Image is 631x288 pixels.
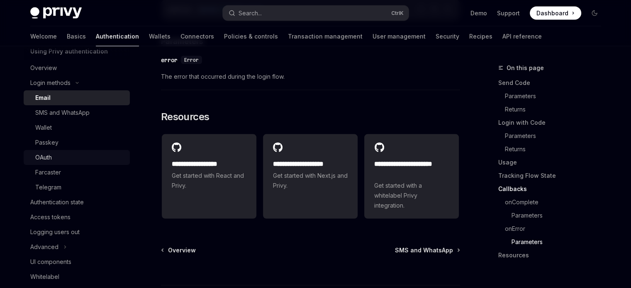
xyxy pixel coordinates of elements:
span: Ctrl K [391,10,404,17]
div: Farcaster [35,167,61,177]
img: dark logo [30,7,82,19]
a: Dashboard [530,7,581,20]
div: Whitelabel [30,272,59,282]
span: Overview [168,246,196,254]
div: Authentication state [30,197,84,207]
a: Access tokens [24,210,130,225]
a: Parameters [512,209,608,222]
a: Usage [498,156,608,169]
span: Dashboard [536,9,568,17]
a: Recipes [469,27,492,46]
div: OAuth [35,152,52,162]
a: User management [373,27,426,46]
div: Search... [239,8,262,18]
a: Parameters [512,235,608,249]
span: Get started with React and Privy. [172,171,246,191]
span: The error that occurred during the login flow. [161,72,460,82]
a: Email [24,90,130,105]
div: Email [35,93,51,103]
div: Overview [30,63,57,73]
a: OAuth [24,150,130,165]
a: Welcome [30,27,57,46]
a: Wallet [24,120,130,135]
a: Resources [498,249,608,262]
a: Overview [162,246,196,254]
div: Login methods [30,78,71,88]
a: onComplete [505,196,608,209]
a: Parameters [505,129,608,143]
a: Login with Code [498,116,608,129]
a: Policies & controls [224,27,278,46]
div: Advanced [30,242,58,252]
a: Wallets [149,27,171,46]
a: SMS and WhatsApp [24,105,130,120]
a: Authentication state [24,195,130,210]
a: Callbacks [498,182,608,196]
a: API reference [502,27,542,46]
a: Returns [505,143,608,156]
a: Logging users out [24,225,130,240]
a: Send Code [498,76,608,90]
span: SMS and WhatsApp [395,246,453,254]
span: Error [184,57,199,63]
a: Overview [24,61,130,75]
a: Support [497,9,520,17]
a: Farcaster [24,165,130,180]
span: Get started with a whitelabel Privy integration. [374,181,449,211]
div: Telegram [35,182,61,192]
div: Passkey [35,138,58,148]
a: Tracking Flow State [498,169,608,182]
a: Returns [505,103,608,116]
div: error [161,56,178,64]
div: UI components [30,257,71,267]
span: Resources [161,110,210,123]
a: Transaction management [288,27,363,46]
a: Basics [67,27,86,46]
span: On this page [507,63,544,73]
span: Get started with Next.js and Privy. [273,171,348,191]
a: Whitelabel [24,269,130,284]
a: Parameters [505,90,608,103]
a: SMS and WhatsApp [395,246,459,254]
a: UI components [24,254,130,269]
div: SMS and WhatsApp [35,108,90,118]
div: Wallet [35,123,52,133]
button: Toggle dark mode [588,7,601,20]
a: Authentication [96,27,139,46]
div: Access tokens [30,212,71,222]
a: onError [505,222,608,235]
div: Logging users out [30,227,80,237]
a: Security [436,27,459,46]
a: Connectors [180,27,214,46]
button: Search...CtrlK [223,6,409,21]
a: Passkey [24,135,130,150]
a: Telegram [24,180,130,195]
a: Demo [470,9,487,17]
